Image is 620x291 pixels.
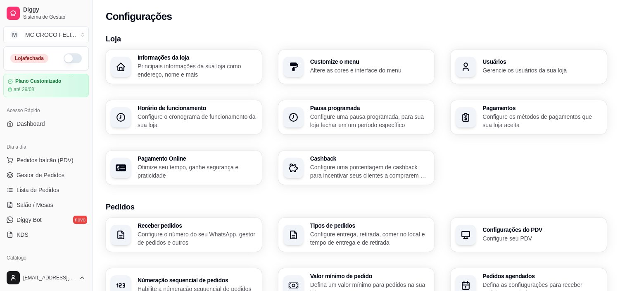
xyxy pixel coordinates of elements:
a: Lista de Pedidos [3,183,89,197]
a: Gestor de Pedidos [3,168,89,182]
h3: Tipos de pedidos [310,223,430,228]
button: Pedidos balcão (PDV) [3,154,89,167]
span: Diggy [23,6,86,14]
button: Informações da lojaPrincipais informações da sua loja como endereço, nome e mais [106,50,262,84]
h3: Receber pedidos [138,223,257,228]
h3: Valor mínimo de pedido [310,273,430,279]
span: Diggy Bot [17,216,42,224]
h3: Informações da loja [138,55,257,60]
p: Configure uma porcentagem de cashback para incentivar seus clientes a comprarem em sua loja [310,163,430,180]
h3: Pagamentos [482,105,602,111]
h3: Númeração sequencial de pedidos [138,277,257,283]
div: Acesso Rápido [3,104,89,117]
p: Altere as cores e interface do menu [310,66,430,75]
button: UsuáriosGerencie os usuários da sua loja [451,50,607,84]
button: CashbackConfigure uma porcentagem de cashback para incentivar seus clientes a comprarem em sua loja [278,151,435,185]
a: DiggySistema de Gestão [3,3,89,23]
div: Loja fechada [10,54,48,63]
span: Salão / Mesas [17,201,53,209]
button: Configurações do PDVConfigure seu PDV [451,218,607,252]
h3: Customize o menu [310,59,430,65]
button: Customize o menuAltere as cores e interface do menu [278,50,435,84]
p: Configure seu PDV [482,234,602,243]
h3: Usuários [482,59,602,65]
p: Otimize seu tempo, ganhe segurança e praticidade [138,163,257,180]
button: Pausa programadaConfigure uma pausa programada, para sua loja fechar em um período específico [278,100,435,134]
h3: Configurações do PDV [482,227,602,233]
p: Gerencie os usuários da sua loja [482,66,602,75]
span: Pedidos balcão (PDV) [17,156,74,164]
span: Lista de Pedidos [17,186,59,194]
span: Sistema de Gestão [23,14,86,20]
button: PagamentosConfigure os métodos de pagamentos que sua loja aceita [451,100,607,134]
span: KDS [17,231,29,239]
span: M [10,31,19,39]
h2: Configurações [106,10,172,23]
button: [EMAIL_ADDRESS][DOMAIN_NAME] [3,268,89,288]
button: Alterar Status [64,53,82,63]
h3: Loja [106,33,607,45]
a: Plano Customizadoaté 29/08 [3,74,89,97]
a: Diggy Botnovo [3,213,89,226]
h3: Pagamento Online [138,156,257,161]
span: Dashboard [17,120,45,128]
p: Configure os métodos de pagamentos que sua loja aceita [482,113,602,129]
div: MC CROCO FELI ... [25,31,76,39]
a: Salão / Mesas [3,198,89,212]
p: Configure o número do seu WhatsApp, gestor de pedidos e outros [138,230,257,247]
button: Receber pedidosConfigure o número do seu WhatsApp, gestor de pedidos e outros [106,218,262,252]
button: Tipos de pedidosConfigure entrega, retirada, comer no local e tempo de entrega e de retirada [278,218,435,252]
button: Pagamento OnlineOtimize seu tempo, ganhe segurança e praticidade [106,151,262,185]
span: Gestor de Pedidos [17,171,64,179]
div: Catálogo [3,251,89,265]
h3: Pausa programada [310,105,430,111]
p: Configure entrega, retirada, comer no local e tempo de entrega e de retirada [310,230,430,247]
h3: Horário de funcionamento [138,105,257,111]
a: Dashboard [3,117,89,130]
div: Dia a dia [3,140,89,154]
p: Principais informações da sua loja como endereço, nome e mais [138,62,257,79]
h3: Pedidos agendados [482,273,602,279]
article: até 29/08 [14,86,34,93]
p: Configure uma pausa programada, para sua loja fechar em um período específico [310,113,430,129]
p: Configure o cronograma de funcionamento da sua loja [138,113,257,129]
span: [EMAIL_ADDRESS][DOMAIN_NAME] [23,274,76,281]
button: Horário de funcionamentoConfigure o cronograma de funcionamento da sua loja [106,100,262,134]
a: KDS [3,228,89,241]
h3: Pedidos [106,201,607,213]
h3: Cashback [310,156,430,161]
button: Select a team [3,26,89,43]
article: Plano Customizado [15,78,61,84]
